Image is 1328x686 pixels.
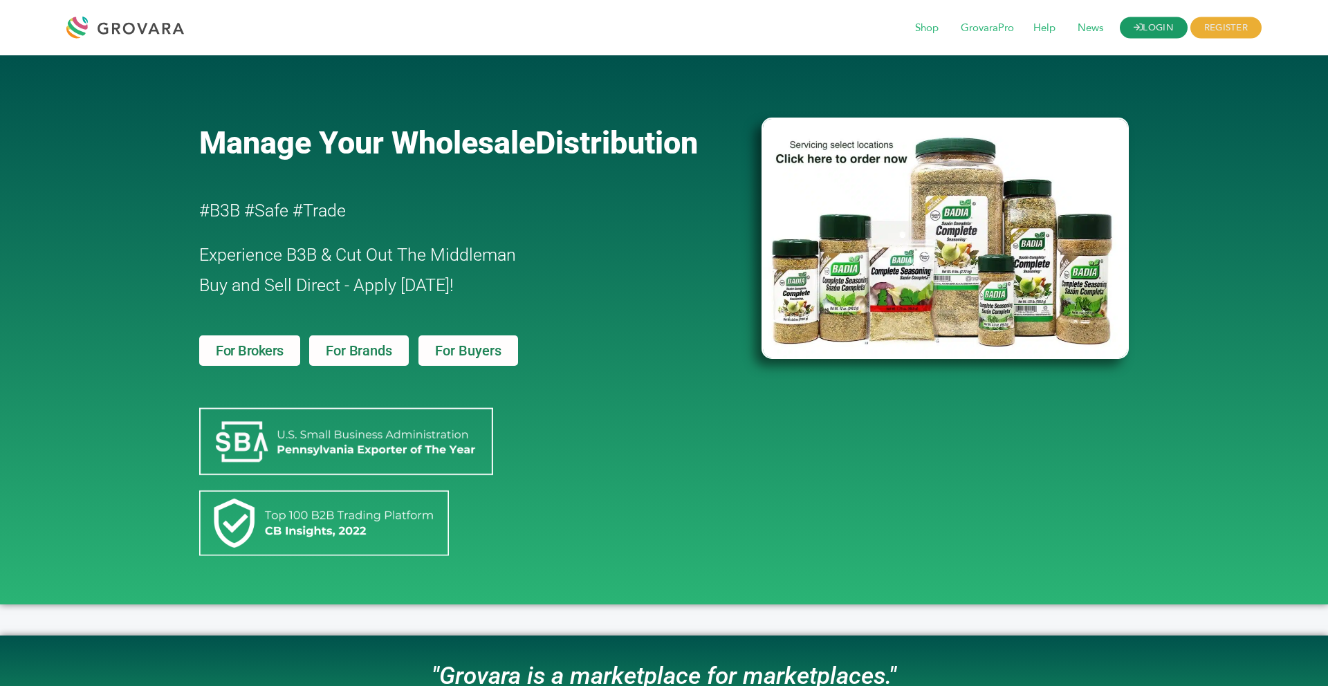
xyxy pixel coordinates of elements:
span: For Brokers [216,344,284,358]
span: REGISTER [1190,17,1262,39]
a: For Buyers [418,335,518,366]
span: Help [1024,15,1065,41]
a: For Brands [309,335,408,366]
span: For Brands [326,344,391,358]
a: Help [1024,21,1065,36]
span: Manage Your Wholesale [199,124,535,161]
a: LOGIN [1120,17,1188,39]
a: For Brokers [199,335,300,366]
a: Manage Your WholesaleDistribution [199,124,739,161]
a: News [1068,21,1113,36]
span: Experience B3B & Cut Out The Middleman [199,245,516,265]
span: GrovaraPro [951,15,1024,41]
span: Shop [905,15,948,41]
span: Distribution [535,124,698,161]
span: For Buyers [435,344,501,358]
h2: #B3B #Safe #Trade [199,196,682,226]
a: GrovaraPro [951,21,1024,36]
span: Buy and Sell Direct - Apply [DATE]! [199,275,454,295]
span: News [1068,15,1113,41]
a: Shop [905,21,948,36]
